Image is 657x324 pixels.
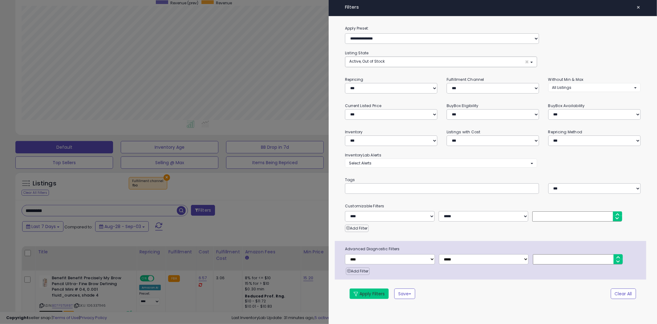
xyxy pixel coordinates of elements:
span: Select Alerts [349,160,371,166]
span: Advanced Diagnostic Filters [340,246,646,252]
button: Active, Out of Stock × [345,57,537,67]
button: Select Alerts [345,159,537,168]
button: Add Filter [345,225,369,232]
span: × [525,59,529,65]
label: Apply Preset: [340,25,645,32]
small: Repricing [345,77,363,82]
span: × [637,3,641,12]
small: Fulfillment Channel [447,77,484,82]
small: Repricing Method [548,129,582,135]
small: Tags [340,177,645,183]
small: Current Listed Price [345,103,381,108]
button: Save [394,289,415,299]
button: Clear All [611,289,636,299]
small: BuyBox Availability [548,103,585,108]
span: Active, Out of Stock [349,59,385,64]
small: Inventory [345,129,363,135]
button: All Listings [548,83,641,92]
button: Apply Filters [350,289,389,299]
small: Listings with Cost [447,129,481,135]
small: Customizable Filters [340,203,645,210]
small: InventoryLab Alerts [345,152,381,158]
h4: Filters [345,5,641,10]
button: × [634,3,643,12]
button: Add Filter [346,268,370,275]
small: Without Min & Max [548,77,584,82]
small: BuyBox Eligibility [447,103,479,108]
span: All Listings [552,85,572,90]
small: Listing State [345,50,369,56]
